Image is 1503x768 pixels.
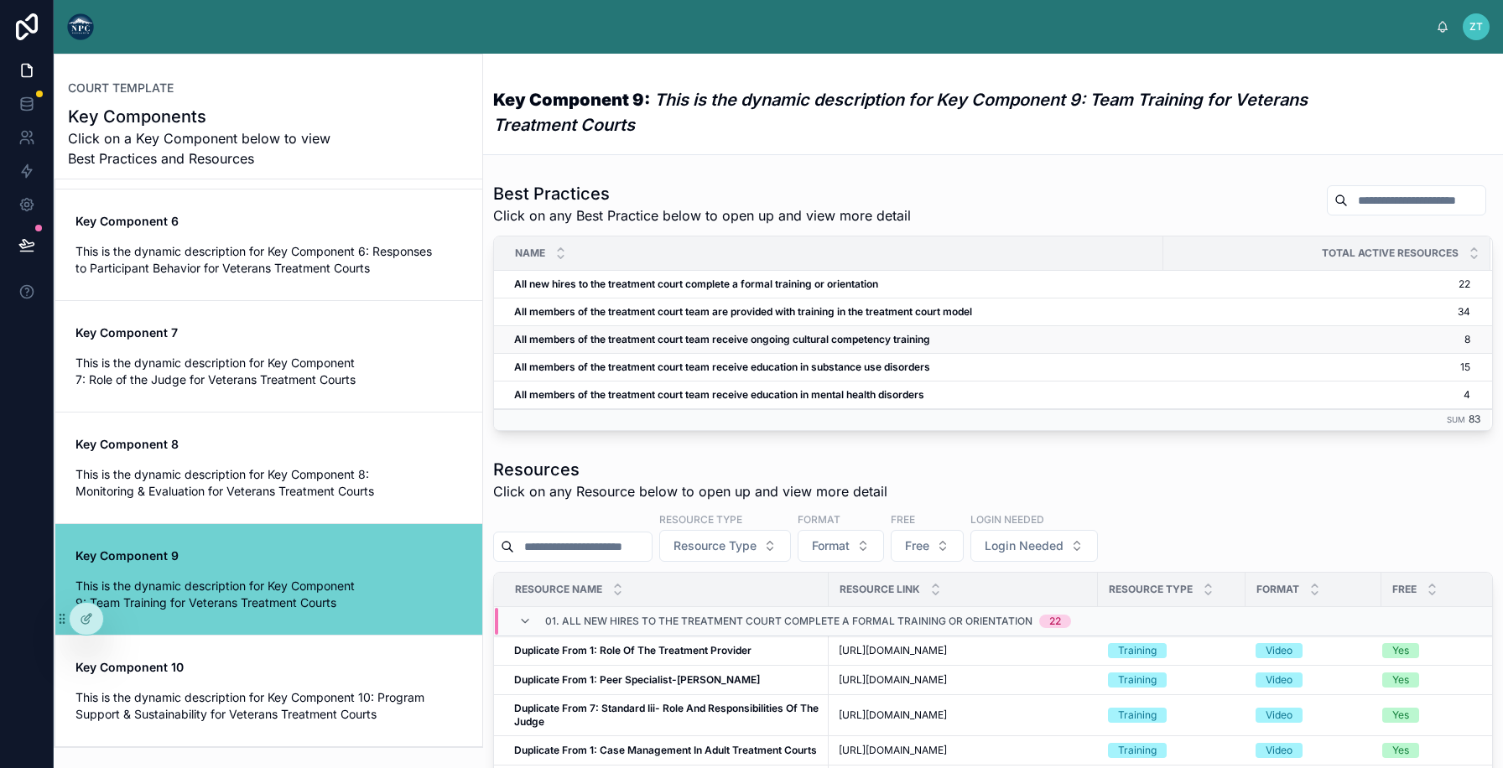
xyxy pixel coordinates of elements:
span: This is the dynamic description for Key Component 10: Program Support & Sustainability for Vetera... [75,689,462,723]
label: Format [798,511,840,527]
a: [URL][DOMAIN_NAME] [839,673,1088,687]
a: Duplicate From 7: Standard Iii- Role And Responsibilities Of The Judge [514,702,819,729]
span: Total Active Resources [1322,246,1459,260]
a: Yes [1382,643,1487,658]
span: Resource Type [673,537,757,554]
a: Training [1108,672,1235,688]
a: Key Component 8This is the dynamic description for Key Component 8: Monitoring & Evaluation for V... [55,412,482,523]
small: Sum [1447,415,1465,424]
a: Duplicate From 1: Case Management In Adult Treatment Courts [514,744,819,757]
div: Training [1118,708,1157,723]
a: Key Component 7This is the dynamic description for Key Component 7: Role of the Judge for Veteran... [55,300,482,412]
label: Login Needed [970,511,1044,527]
span: ZT [1469,20,1483,34]
a: Video [1256,672,1371,688]
a: 8 [1164,333,1470,346]
a: Training [1108,708,1235,723]
span: This is the dynamic description for Key Component 8: Monitoring & Evaluation for Veterans Treatme... [75,466,462,500]
div: Video [1266,672,1292,688]
a: [URL][DOMAIN_NAME] [839,644,1088,657]
span: This is the dynamic description for Key Component 7: Role of the Judge for Veterans Treatment Courts [75,355,462,388]
a: COURT TEMPLATE [68,80,174,96]
div: Yes [1392,743,1409,758]
a: Training [1108,743,1235,758]
strong: All members of the treatment court team receive ongoing cultural competency training [514,333,930,345]
a: 4 [1164,388,1470,402]
span: This is the dynamic description for Key Component 9: Team Training for Veterans Treatment Courts [75,578,462,611]
strong: Key Component 8 [75,437,179,451]
strong: Key Component 7 [75,325,178,340]
strong: All new hires to the treatment court complete a formal training or orientation [514,278,878,290]
strong: All members of the treatment court team receive education in substance use disorders [514,361,930,373]
span: Free [1392,583,1417,596]
div: Video [1266,743,1292,758]
div: Video [1266,643,1292,658]
h1: Resources [493,458,887,481]
span: Format [812,537,850,554]
a: All new hires to the treatment court complete a formal training or orientation [514,278,1153,291]
a: Yes [1382,743,1487,758]
div: Training [1118,672,1157,688]
div: Yes [1392,708,1409,723]
strong: Key Component 10 [75,660,184,674]
span: This is the dynamic description for Key Component 6: Responses to Participant Behavior for Vetera... [75,243,462,277]
em: This is the dynamic description for Key Component 9: Team Training for Veterans Treatment Courts [493,90,1308,135]
a: All members of the treatment court team are provided with training in the treatment court model [514,305,1153,319]
div: Yes [1392,672,1409,688]
a: 15 [1164,361,1470,374]
label: Resource Type [659,511,742,527]
span: [URL][DOMAIN_NAME] [839,744,947,757]
div: Training [1118,643,1157,658]
span: Click on any Resource below to open up and view more detail [493,481,887,501]
a: 22 [1164,278,1470,291]
a: Key Component 10This is the dynamic description for Key Component 10: Program Support & Sustainab... [55,635,482,746]
span: [URL][DOMAIN_NAME] [839,708,947,722]
strong: Key Component 9: [493,90,650,110]
button: Select Button [891,530,964,562]
h1: Best Practices [493,182,911,205]
a: Key Component 6This is the dynamic description for Key Component 6: Responses to Participant Beha... [55,189,482,300]
a: Duplicate From 1: Peer Specialist-[PERSON_NAME] [514,673,819,687]
a: All members of the treatment court team receive education in mental health disorders [514,388,1153,402]
button: Select Button [970,530,1098,562]
a: Video [1256,643,1371,658]
div: scrollable content [107,23,1436,30]
a: Video [1256,743,1371,758]
a: Training [1108,643,1235,658]
span: 83 [1469,413,1480,425]
span: [URL][DOMAIN_NAME] [839,673,947,687]
span: Name [515,246,545,260]
a: Video [1256,708,1371,723]
img: App logo [67,13,94,40]
a: Duplicate From 1: Role Of The Treatment Provider [514,644,819,657]
a: All members of the treatment court team receive education in substance use disorders [514,361,1153,374]
strong: All members of the treatment court team receive education in mental health disorders [514,388,924,401]
a: [URL][DOMAIN_NAME] [839,708,1088,722]
div: Training [1118,743,1157,758]
span: Login Needed [985,537,1064,554]
span: Resource Name [515,583,602,596]
strong: Key Component 6 [75,214,179,228]
strong: Duplicate From 1: Role Of The Treatment Provider [514,644,751,656]
a: Key Component 9This is the dynamic description for Key Component 9: Team Training for Veterans Tr... [55,523,482,635]
a: Yes [1382,672,1487,688]
h1: Key Components [68,105,343,128]
span: Resource Type [1109,583,1193,596]
div: 22 [1049,615,1061,628]
strong: Key Component 9 [75,548,179,563]
div: Video [1266,708,1292,723]
span: Click on any Best Practice below to open up and view more detail [493,205,911,226]
div: Yes [1392,643,1409,658]
span: Free [905,537,929,554]
strong: Duplicate From 1: Peer Specialist-[PERSON_NAME] [514,673,760,686]
strong: Duplicate From 7: Standard Iii- Role And Responsibilities Of The Judge [514,702,821,728]
span: [URL][DOMAIN_NAME] [839,644,947,657]
a: 34 [1164,305,1470,319]
span: 01. All new hires to the treatment court complete a formal training or orientation [545,615,1032,628]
